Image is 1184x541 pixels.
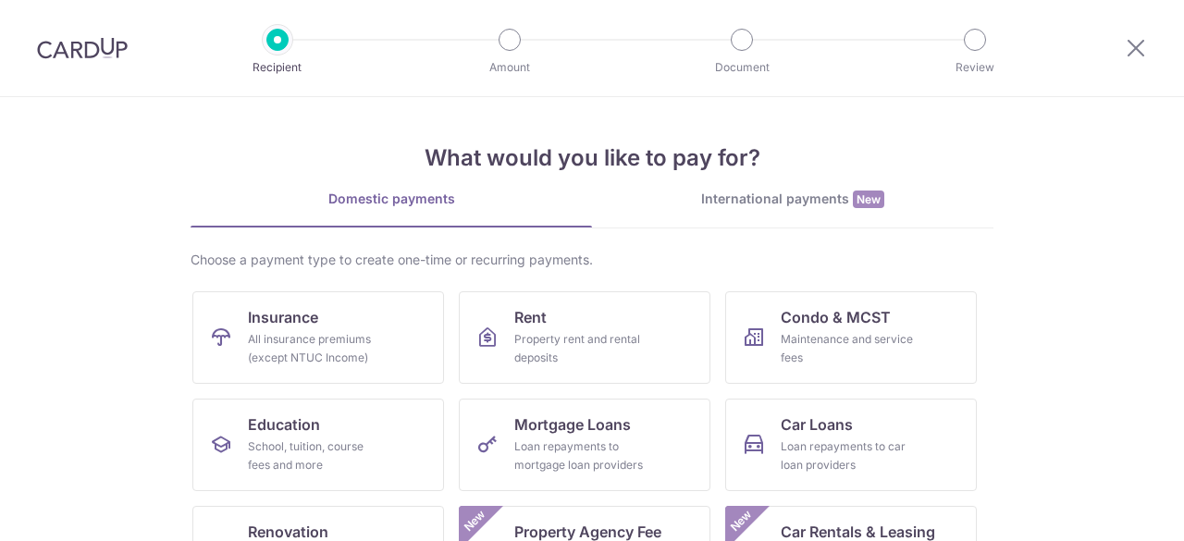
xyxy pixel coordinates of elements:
span: Insurance [248,306,318,328]
p: Recipient [209,58,346,77]
a: Condo & MCSTMaintenance and service fees [725,291,977,384]
h4: What would you like to pay for? [191,141,993,175]
div: Loan repayments to mortgage loan providers [514,437,647,474]
span: Car Loans [781,413,853,436]
span: Education [248,413,320,436]
div: Property rent and rental deposits [514,330,647,367]
div: Domestic payments [191,190,592,208]
div: Maintenance and service fees [781,330,914,367]
div: School, tuition, course fees and more [248,437,381,474]
div: All insurance premiums (except NTUC Income) [248,330,381,367]
span: Rent [514,306,547,328]
a: EducationSchool, tuition, course fees and more [192,399,444,491]
iframe: Opens a widget where you can find more information [1066,486,1165,532]
a: Mortgage LoansLoan repayments to mortgage loan providers [459,399,710,491]
span: New [460,506,490,536]
a: Car LoansLoan repayments to car loan providers [725,399,977,491]
span: Condo & MCST [781,306,891,328]
div: International payments [592,190,993,209]
p: Review [906,58,1043,77]
span: New [726,506,757,536]
a: InsuranceAll insurance premiums (except NTUC Income) [192,291,444,384]
a: RentProperty rent and rental deposits [459,291,710,384]
span: New [853,191,884,208]
div: Choose a payment type to create one-time or recurring payments. [191,251,993,269]
p: Document [673,58,810,77]
span: Mortgage Loans [514,413,631,436]
p: Amount [441,58,578,77]
img: CardUp [37,37,128,59]
div: Loan repayments to car loan providers [781,437,914,474]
